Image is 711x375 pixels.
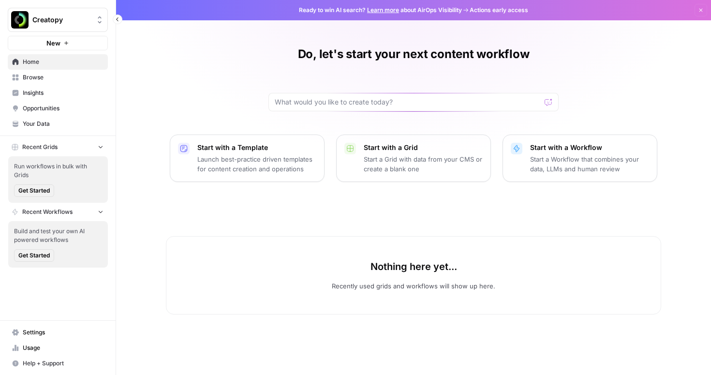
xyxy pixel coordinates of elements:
span: Actions early access [470,6,528,15]
p: Nothing here yet... [370,260,457,273]
span: Recent Workflows [22,208,73,216]
span: Creatopy [32,15,91,25]
span: Home [23,58,104,66]
span: Help + Support [23,359,104,368]
span: Build and test your own AI powered workflows [14,227,102,244]
button: Recent Workflows [8,205,108,219]
span: Usage [23,344,104,352]
button: New [8,36,108,50]
span: Settings [23,328,104,337]
span: Run workflows in bulk with Grids [14,162,102,180]
span: New [46,38,60,48]
button: Start with a TemplateLaunch best-practice driven templates for content creation and operations [170,135,325,182]
a: Home [8,54,108,70]
span: Get Started [18,186,50,195]
p: Start with a Template [197,143,316,152]
a: Insights [8,85,108,101]
a: Your Data [8,116,108,132]
button: Workspace: Creatopy [8,8,108,32]
p: Launch best-practice driven templates for content creation and operations [197,154,316,174]
button: Help + Support [8,356,108,371]
a: Opportunities [8,101,108,116]
img: Creatopy Logo [11,11,29,29]
p: Start with a Workflow [530,143,649,152]
button: Start with a GridStart a Grid with data from your CMS or create a blank one [336,135,491,182]
button: Recent Grids [8,140,108,154]
span: Recent Grids [22,143,58,151]
span: Insights [23,89,104,97]
p: Start a Workflow that combines your data, LLMs and human review [530,154,649,174]
a: Usage [8,340,108,356]
span: Get Started [18,251,50,260]
span: Your Data [23,120,104,128]
h1: Do, let's start your next content workflow [298,46,530,62]
span: Ready to win AI search? about AirOps Visibility [299,6,462,15]
p: Recently used grids and workflows will show up here. [332,281,495,291]
a: Learn more [367,6,399,14]
button: Start with a WorkflowStart a Workflow that combines your data, LLMs and human review [503,135,657,182]
input: What would you like to create today? [275,97,541,107]
a: Settings [8,325,108,340]
button: Get Started [14,249,54,262]
button: Get Started [14,184,54,197]
p: Start with a Grid [364,143,483,152]
a: Browse [8,70,108,85]
span: Opportunities [23,104,104,113]
p: Start a Grid with data from your CMS or create a blank one [364,154,483,174]
span: Browse [23,73,104,82]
